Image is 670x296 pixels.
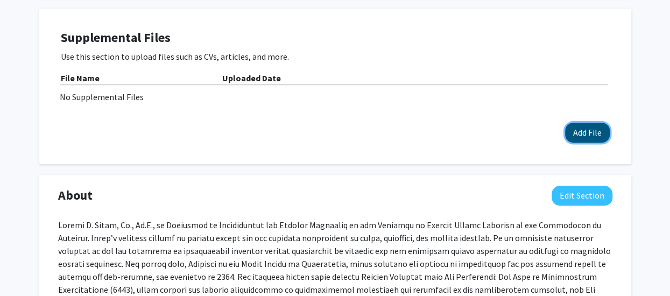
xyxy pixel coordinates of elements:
div: No Supplemental Files [60,90,611,103]
button: Add File [565,123,610,143]
span: About [58,186,93,205]
b: File Name [61,73,100,83]
b: Uploaded Date [222,73,281,83]
h4: Supplemental Files [61,30,610,46]
button: Edit About [552,186,612,206]
p: Use this section to upload files such as CVs, articles, and more. [61,50,610,63]
iframe: Chat [8,248,46,288]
